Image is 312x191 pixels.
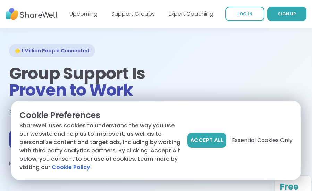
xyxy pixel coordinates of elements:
a: Upcoming [69,10,98,18]
span: SIGN UP [278,11,296,17]
span: Proven to Work [9,78,133,102]
span: LOG IN [237,11,252,17]
a: Cookie Policy. [52,163,92,172]
a: SIGN UP [267,7,306,21]
h1: Group Support Is [9,65,303,99]
div: 🌟 1 Million People Connected [9,44,95,57]
a: Expert Coaching [169,10,213,18]
img: ShareWell Nav Logo [6,5,58,24]
button: Accept All [187,133,226,148]
span: Essential Cookies Only [232,136,293,144]
a: LOG IN [225,7,264,21]
p: ShareWell uses cookies to understand the way you use our website and help us to improve it, as we... [19,122,182,172]
a: Support Groups [111,10,155,18]
span: Accept All [190,136,224,144]
p: Cookie Preferences [19,109,182,122]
